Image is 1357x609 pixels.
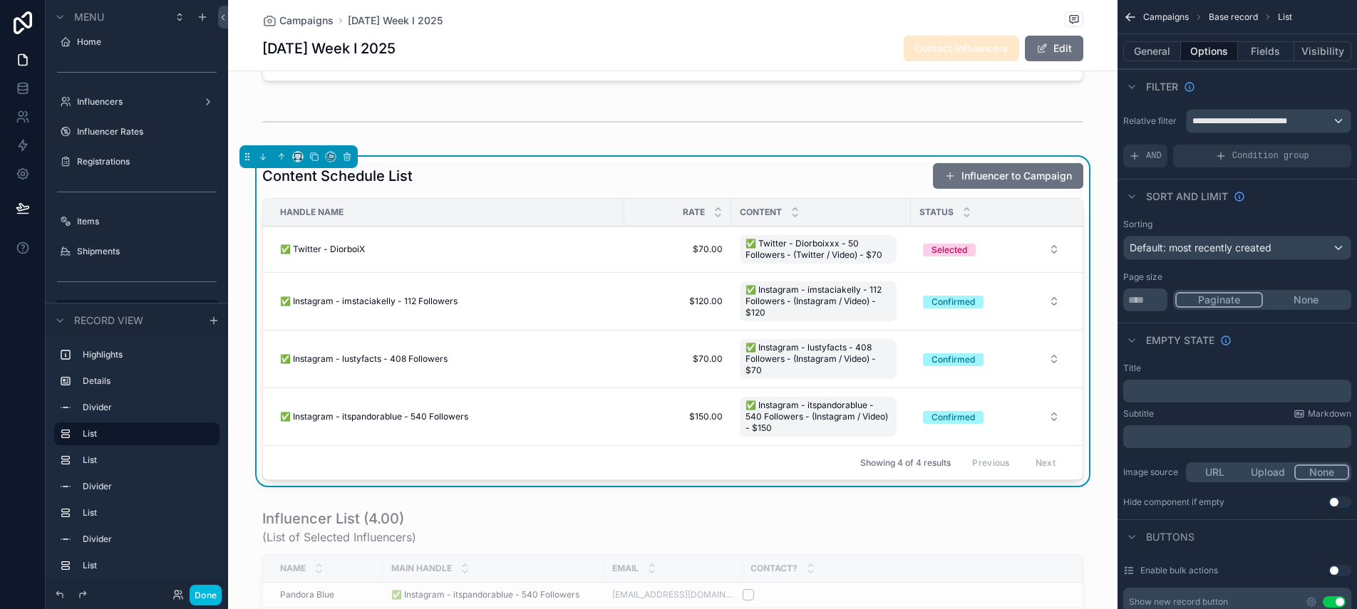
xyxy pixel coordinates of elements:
[911,236,1072,263] a: Select Button
[262,166,413,186] h1: Content Schedule List
[860,457,951,469] span: Showing 4 of 4 results
[911,288,1072,315] a: Select Button
[1175,292,1263,308] button: Paginate
[633,296,723,307] a: $120.00
[280,411,468,422] span: ✅ Instagram - itspandorablue - 540 Followers
[750,563,798,574] span: Contact?
[1123,363,1141,374] label: Title
[83,533,208,545] label: Divider
[1263,292,1349,308] button: None
[391,563,452,574] span: Main Handle
[745,400,891,434] span: ✅ Instagram - itspandorablue - 540 Followers - (Instagram / Video) - $150
[683,207,705,218] span: Rate
[1181,41,1238,61] button: Options
[280,353,616,365] a: ✅ Instagram - lustyfacts - 408 Followers
[280,353,448,365] span: ✅ Instagram - lustyfacts - 408 Followers
[1146,530,1195,544] span: Buttons
[77,246,211,257] label: Shipments
[740,336,902,382] a: ✅ Instagram - lustyfacts - 408 Followers - (Instagram / Video) - $70
[77,156,211,167] label: Registrations
[83,454,208,466] label: List
[83,402,208,413] label: Divider
[74,313,143,328] span: Record view
[1238,41,1295,61] button: Fields
[1146,189,1228,204] span: Sort And Limit
[190,585,222,605] button: Done
[745,342,891,376] span: ✅ Instagram - lustyfacts - 408 Followers - (Instagram / Video) - $70
[740,279,902,324] a: ✅ Instagram - imstaciakelly - 112 Followers - (Instagram / Video) - $120
[1123,425,1351,448] div: scrollable content
[633,353,723,365] a: $70.00
[912,236,1071,262] button: Select Button
[1294,408,1351,420] a: Markdown
[280,296,616,307] a: ✅ Instagram - imstaciakelly - 112 Followers
[745,238,891,261] span: ✅ Twitter - Diorboixxx - 50 Followers - (Twitter / Video) - $70
[633,411,723,422] a: $150.00
[740,232,902,266] a: ✅ Twitter - Diorboixxx - 50 Followers - (Twitter / Video) - $70
[633,244,723,255] span: $70.00
[932,244,967,256] div: Selected
[932,353,975,366] div: Confirmed
[74,10,104,24] span: Menu
[911,403,1072,430] a: Select Button
[280,411,616,422] a: ✅ Instagram - itspandorablue - 540 Followers
[745,284,891,318] span: ✅ Instagram - imstaciakelly - 112 Followers - (Instagram / Video) - $120
[280,244,365,255] span: ✅ Twitter - DiorboiX
[280,244,616,255] a: ✅ Twitter - DiorboiX
[1025,36,1083,61] button: Edit
[1123,467,1180,478] label: Image source
[348,14,443,28] a: [DATE] Week I 2025
[1123,496,1224,508] div: Hide component if empty
[1146,333,1214,348] span: Empty state
[912,346,1071,372] button: Select Button
[1143,11,1189,23] span: Campaigns
[911,345,1072,373] a: Select Button
[1146,80,1178,94] span: Filter
[279,14,334,28] span: Campaigns
[912,288,1071,314] button: Select Button
[83,375,208,387] label: Details
[932,411,975,424] div: Confirmed
[932,296,975,308] div: Confirmed
[77,96,191,108] label: Influencers
[1123,115,1180,127] label: Relative filter
[1232,150,1309,162] span: Condition group
[1123,380,1351,402] div: scrollable content
[1123,41,1181,61] button: General
[280,563,306,574] span: Name
[1,68,27,94] iframe: Spotlight
[1278,11,1292,23] span: List
[77,126,211,137] label: Influencer Rates
[1146,150,1162,162] span: AND
[83,560,208,571] label: List
[262,14,334,28] a: Campaigns
[280,296,458,307] span: ✅ Instagram - imstaciakelly - 112 Followers
[933,163,1083,189] button: Influencer to Campaign
[77,36,211,48] a: Home
[1123,271,1162,283] label: Page size
[83,507,208,519] label: List
[1123,236,1351,260] button: Default: most recently created
[1130,241,1271,254] span: Default: most recently created
[1294,464,1349,480] button: None
[46,337,228,581] div: scrollable content
[280,207,344,218] span: Handle Name
[740,207,782,218] span: Content
[262,38,396,58] h1: [DATE] Week I 2025
[1123,408,1154,420] label: Subtitle
[1308,408,1351,420] span: Markdown
[83,428,208,439] label: List
[912,404,1071,430] button: Select Button
[77,216,211,227] label: Items
[83,349,208,360] label: Highlights
[919,207,954,218] span: Status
